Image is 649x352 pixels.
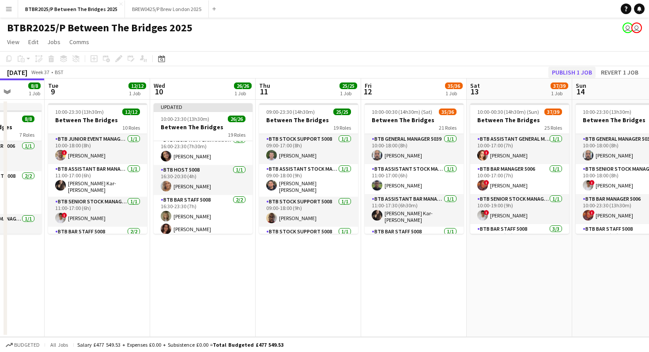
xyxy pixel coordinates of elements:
[161,116,209,122] span: 10:00-23:30 (13h30m)
[228,116,245,122] span: 26/26
[128,82,146,89] span: 12/12
[47,86,58,97] span: 9
[18,0,125,18] button: BTBR2025/P Between The Bridges 2025
[365,194,464,227] app-card-role: BTB Assistant Bar Manager 50061/111:00-17:30 (6h30m)[PERSON_NAME] Kar-[PERSON_NAME]
[154,123,253,131] h3: Between The Bridges
[7,38,19,46] span: View
[548,67,596,78] button: Publish 1 job
[228,131,245,138] span: 19 Roles
[4,340,41,350] button: Budgeted
[365,116,464,124] h3: Between The Bridges
[259,82,270,90] span: Thu
[259,134,358,164] app-card-role: BTB Stock support 50081/109:00-17:00 (8h)[PERSON_NAME]
[365,134,464,164] app-card-role: BTB General Manager 50391/110:00-18:00 (8h)[PERSON_NAME]
[213,341,283,348] span: Total Budgeted £477 549.53
[66,36,93,48] a: Comms
[7,68,27,77] div: [DATE]
[259,116,358,124] h3: Between The Bridges
[551,90,568,97] div: 1 Job
[551,82,568,89] span: 37/39
[470,82,480,90] span: Sat
[4,36,23,48] a: View
[154,135,253,165] app-card-role: BTB Assistant Bar Manager 50061/116:00-23:30 (7h30m)[PERSON_NAME]
[574,86,586,97] span: 14
[62,150,67,155] span: !
[333,124,351,131] span: 19 Roles
[365,164,464,194] app-card-role: BTB Assistant Stock Manager 50061/111:00-17:00 (6h)[PERSON_NAME]
[544,124,562,131] span: 25 Roles
[576,82,586,90] span: Sun
[470,194,569,224] app-card-role: BTB Senior Stock Manager 50061/110:00-19:00 (9h)![PERSON_NAME]
[152,86,165,97] span: 10
[47,38,60,46] span: Jobs
[29,90,40,97] div: 1 Job
[259,227,358,257] app-card-role: BTB Stock support 50081/1
[234,90,251,97] div: 1 Job
[48,103,147,234] app-job-card: 10:00-23:30 (13h30m)12/12Between The Bridges10 RolesBTB Junior Event Manager 50391/110:00-18:00 (...
[259,164,358,197] app-card-role: BTB Assistant Stock Manager 50061/109:00-18:00 (9h)[PERSON_NAME] [PERSON_NAME]
[28,82,41,89] span: 8/8
[477,109,539,115] span: 10:00-00:30 (14h30m) (Sun)
[484,210,489,215] span: !
[28,38,38,46] span: Edit
[49,341,70,348] span: All jobs
[365,227,464,257] app-card-role: BTB Bar Staff 50081/1
[154,103,253,234] app-job-card: Updated10:00-23:30 (13h30m)26/26Between The Bridges19 RolesBTB Bar Staff 50081/116:00-22:00 (6h)[...
[597,67,642,78] button: Revert 1 job
[48,82,58,90] span: Tue
[484,150,489,155] span: !
[7,21,192,34] h1: BTBR2025/P Between The Bridges 2025
[129,90,146,97] div: 1 Job
[122,109,140,115] span: 12/12
[445,82,463,89] span: 35/36
[19,131,34,138] span: 7 Roles
[48,134,147,164] app-card-role: BTB Junior Event Manager 50391/110:00-18:00 (8h)![PERSON_NAME]
[258,86,270,97] span: 11
[589,210,595,215] span: !
[29,69,51,75] span: Week 37
[55,69,64,75] div: BST
[372,109,432,115] span: 10:00-00:30 (14h30m) (Sat)
[445,90,462,97] div: 1 Job
[154,165,253,195] app-card-role: BTB Host 50081/116:30-20:30 (4h)[PERSON_NAME]
[77,341,283,348] div: Salary £477 549.53 + Expenses £0.00 + Subsistence £0.00 =
[22,116,34,122] span: 8/8
[623,22,633,33] app-user-avatar: Amy Cane
[365,103,464,234] app-job-card: 10:00-00:30 (14h30m) (Sat)35/36Between The Bridges21 RolesBTB General Manager 50391/110:00-18:00 ...
[69,38,89,46] span: Comms
[469,86,480,97] span: 13
[340,90,357,97] div: 1 Job
[266,109,315,115] span: 09:00-23:30 (14h30m)
[259,197,358,227] app-card-role: BTB Stock support 50081/109:00-18:00 (9h)[PERSON_NAME]
[544,109,562,115] span: 37/39
[122,124,140,131] span: 10 Roles
[259,103,358,234] app-job-card: 09:00-23:30 (14h30m)25/25Between The Bridges19 RolesBTB Stock support 50081/109:00-17:00 (8h)[PER...
[470,116,569,124] h3: Between The Bridges
[365,82,372,90] span: Fri
[470,224,569,280] app-card-role: BTB Bar Staff 50083/310:30-17:30 (7h)
[48,116,147,124] h3: Between The Bridges
[234,82,252,89] span: 26/26
[48,197,147,227] app-card-role: BTB Senior Stock Manager 50061/111:00-17:00 (6h)![PERSON_NAME]
[48,164,147,197] app-card-role: BTB Assistant Bar Manager 50061/111:00-17:00 (6h)[PERSON_NAME] Kar-[PERSON_NAME]
[340,82,357,89] span: 25/25
[631,22,642,33] app-user-avatar: Amy Cane
[484,180,489,185] span: !
[470,103,569,234] div: 10:00-00:30 (14h30m) (Sun)37/39Between The Bridges25 RolesBTB Assistant General Manager 50061/110...
[470,164,569,194] app-card-role: BTB Bar Manager 50061/110:00-17:00 (7h)![PERSON_NAME]
[62,213,67,218] span: !
[439,124,457,131] span: 21 Roles
[363,86,372,97] span: 12
[44,36,64,48] a: Jobs
[25,36,42,48] a: Edit
[333,109,351,115] span: 25/25
[589,180,595,185] span: !
[55,109,104,115] span: 10:00-23:30 (13h30m)
[14,342,40,348] span: Budgeted
[154,103,253,110] div: Updated
[583,109,631,115] span: 10:00-23:30 (13h30m)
